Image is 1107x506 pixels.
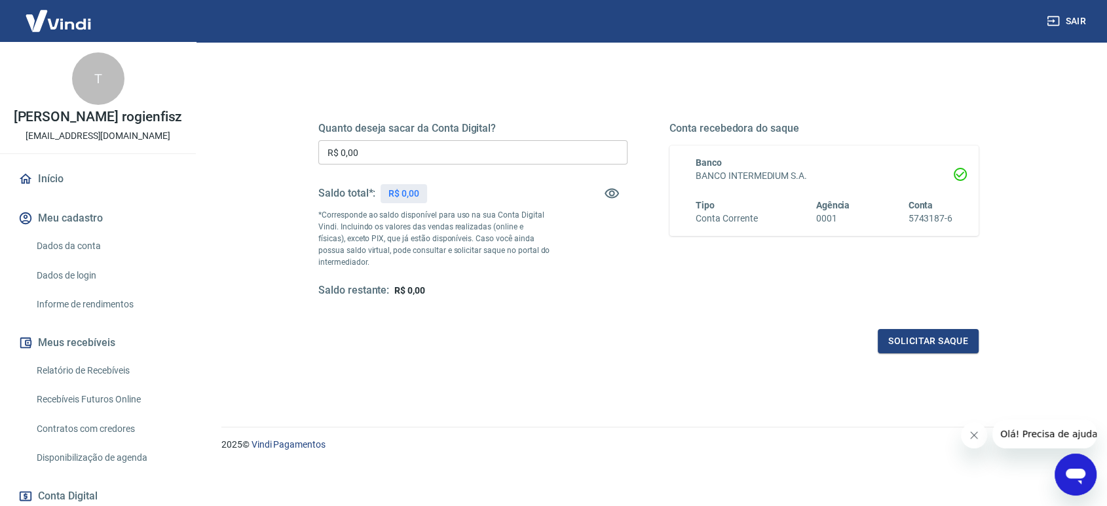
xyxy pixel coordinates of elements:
a: Disponibilização de agenda [31,444,180,471]
iframe: Mensagem da empresa [992,419,1097,448]
a: Recebíveis Futuros Online [31,386,180,413]
h5: Quanto deseja sacar da Conta Digital? [318,122,628,135]
span: R$ 0,00 [394,285,425,296]
h5: Saldo total*: [318,187,375,200]
a: Dados da conta [31,233,180,260]
a: Informe de rendimentos [31,291,180,318]
div: T [72,52,124,105]
a: Relatório de Recebíveis [31,357,180,384]
h5: Saldo restante: [318,284,389,298]
button: Meu cadastro [16,204,180,233]
a: Contratos com credores [31,416,180,442]
p: *Corresponde ao saldo disponível para uso na sua Conta Digital Vindi. Incluindo os valores das ve... [318,209,550,268]
iframe: Fechar mensagem [961,422,987,448]
span: Olá! Precisa de ajuda? [8,9,110,20]
a: Início [16,165,180,193]
button: Sair [1044,9,1091,33]
p: [EMAIL_ADDRESS][DOMAIN_NAME] [26,129,170,143]
p: R$ 0,00 [388,187,419,201]
iframe: Botão para abrir a janela de mensagens [1055,454,1097,496]
h5: Conta recebedora do saque [669,122,979,135]
span: Conta [908,200,933,210]
h6: Conta Corrente [696,212,757,225]
a: Dados de login [31,262,180,289]
h6: 5743187-6 [908,212,952,225]
img: Vindi [16,1,101,41]
span: Banco [696,157,722,168]
button: Solicitar saque [878,329,979,353]
h6: 0001 [816,212,850,225]
h6: BANCO INTERMEDIUM S.A. [696,169,952,183]
p: [PERSON_NAME] rogienfisz [14,110,183,124]
span: Tipo [696,200,715,210]
a: Vindi Pagamentos [252,439,326,450]
button: Meus recebíveis [16,328,180,357]
span: Agência [816,200,850,210]
p: 2025 © [221,438,1076,452]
